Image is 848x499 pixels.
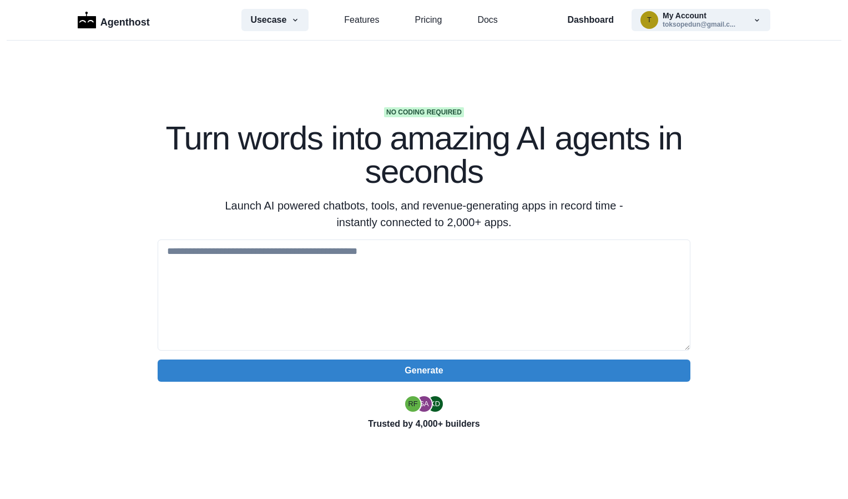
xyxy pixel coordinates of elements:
a: Docs [477,13,497,27]
a: Dashboard [567,13,614,27]
button: toksopedun@gmail.comMy Accounttoksopedun@gmail.c... [632,9,770,31]
p: Trusted by 4,000+ builders [158,417,690,431]
a: Pricing [415,13,442,27]
a: Features [344,13,379,27]
img: Logo [78,12,96,28]
span: No coding required [384,107,464,117]
div: Kent Dodds [430,401,440,408]
button: Generate [158,360,690,382]
div: Segun Adebayo [419,401,428,408]
p: Launch AI powered chatbots, tools, and revenue-generating apps in record time - instantly connect... [211,197,637,231]
button: Usecase [241,9,309,31]
p: Agenthost [100,11,150,30]
h1: Turn words into amazing AI agents in seconds [158,122,690,188]
a: LogoAgenthost [78,11,150,30]
div: Ryan Florence [408,401,417,408]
